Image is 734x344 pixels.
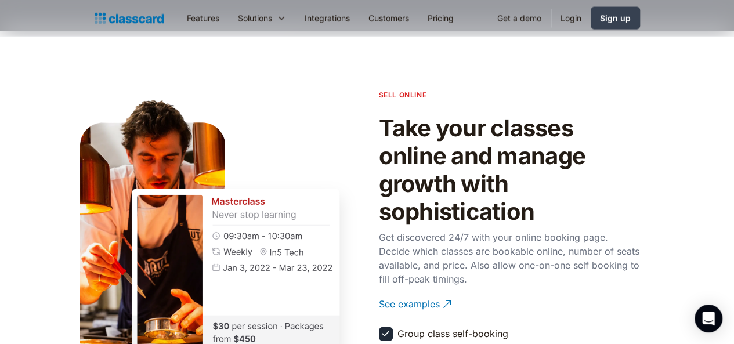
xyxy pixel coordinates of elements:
div: Group class self-booking [397,327,508,340]
a: Login [551,5,591,31]
p: Get discovered 24/7 with your online booking page. Decide which classes are bookable online, numb... [379,230,640,286]
h2: Take your classes online and manage growth with sophistication [379,114,640,226]
div: Open Intercom Messenger [695,305,722,332]
a: Integrations [295,5,359,31]
a: Logo [95,10,164,27]
a: Sign up [591,7,640,30]
div: Sign up [600,12,631,24]
div: See examples [379,288,440,311]
a: Pricing [418,5,463,31]
a: See examples [379,288,640,320]
div: Solutions [229,5,295,31]
p: sell online [379,89,427,100]
a: Get a demo [488,5,551,31]
div: Solutions [238,12,272,24]
a: Customers [359,5,418,31]
a: Features [178,5,229,31]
